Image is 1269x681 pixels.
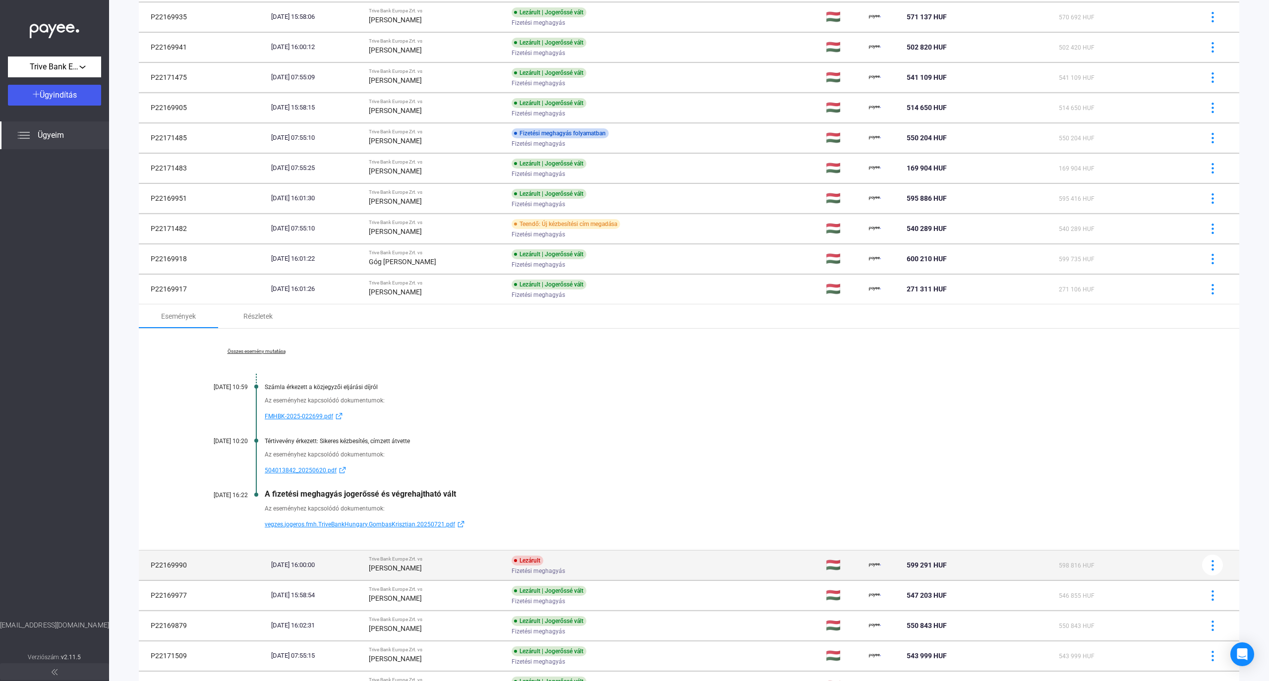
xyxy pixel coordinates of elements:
img: payee-logo [869,620,881,631]
div: [DATE] 15:58:15 [271,103,361,113]
img: more-blue [1208,72,1218,83]
button: more-blue [1202,158,1223,178]
span: 504013842_20250620.pdf [265,464,337,476]
span: 547 203 HUF [907,591,947,599]
td: P22171509 [139,641,267,671]
span: 595 416 HUF [1059,195,1095,202]
img: external-link-blue [337,466,348,474]
button: more-blue [1202,6,1223,27]
span: 599 735 HUF [1059,256,1095,263]
div: [DATE] 07:55:09 [271,72,361,82]
td: P22171482 [139,214,267,243]
span: Fizetési meghagyás [512,108,565,119]
td: 🇭🇺 [822,93,865,122]
td: 🇭🇺 [822,274,865,304]
button: more-blue [1202,67,1223,88]
td: P22169941 [139,32,267,62]
td: 🇭🇺 [822,214,865,243]
span: 169 904 HUF [907,164,947,172]
span: vegzes.jogeros.fmh.TriveBankHungary.GombasKrisztian.20250721.pdf [265,518,455,530]
td: 🇭🇺 [822,32,865,62]
td: P22169917 [139,274,267,304]
div: Trive Bank Europe Zrt. vs [369,617,504,623]
div: Az eseményhez kapcsolódó dokumentumok: [265,396,1190,405]
button: more-blue [1202,97,1223,118]
td: 🇭🇺 [822,611,865,640]
strong: Góg [PERSON_NAME] [369,258,436,266]
div: Események [161,310,196,322]
div: Trive Bank Europe Zrt. vs [369,586,504,592]
div: [DATE] 10:20 [188,438,248,445]
td: 🇭🇺 [822,2,865,32]
td: 🇭🇺 [822,641,865,671]
td: P22169935 [139,2,267,32]
span: 541 109 HUF [907,73,947,81]
span: 541 109 HUF [1059,74,1095,81]
img: payee-logo [869,192,881,204]
div: Számla érkezett a közjegyzői eljárási díjról [265,384,1190,391]
span: Fizetési meghagyás [512,168,565,180]
button: more-blue [1202,127,1223,148]
div: Trive Bank Europe Zrt. vs [369,250,504,256]
img: payee-logo [869,41,881,53]
span: Fizetési meghagyás [512,259,565,271]
td: 🇭🇺 [822,123,865,153]
td: P22171483 [139,153,267,183]
strong: [PERSON_NAME] [369,16,422,24]
img: payee-logo [869,102,881,113]
strong: [PERSON_NAME] [369,167,422,175]
button: Ügyindítás [8,85,101,106]
div: Trive Bank Europe Zrt. vs [369,99,504,105]
td: 🇭🇺 [822,153,865,183]
div: [DATE] 16:01:30 [271,193,361,203]
img: white-payee-white-dot.svg [30,18,79,39]
div: [DATE] 16:01:26 [271,284,361,294]
button: more-blue [1202,218,1223,239]
img: more-blue [1208,133,1218,143]
button: more-blue [1202,645,1223,666]
span: 550 843 HUF [907,622,947,629]
div: [DATE] 15:58:54 [271,590,361,600]
div: [DATE] 16:01:22 [271,254,361,264]
img: arrow-double-left-grey.svg [52,669,58,675]
div: [DATE] 15:58:06 [271,12,361,22]
img: more-blue [1208,590,1218,601]
img: payee-logo [869,162,881,174]
span: 598 816 HUF [1059,562,1095,569]
td: 🇭🇺 [822,62,865,92]
div: [DATE] 16:02:31 [271,621,361,630]
img: more-blue [1208,254,1218,264]
button: Trive Bank Europe Zrt. [8,57,101,77]
div: Lezárult | Jogerőssé vált [512,249,586,259]
img: more-blue [1208,560,1218,570]
span: 595 886 HUF [907,194,947,202]
div: Részletek [243,310,273,322]
span: Fizetési meghagyás [512,77,565,89]
td: P22169977 [139,580,267,610]
span: FMHBK-2025-022699.pdf [265,410,333,422]
strong: [PERSON_NAME] [369,594,422,602]
td: P22171485 [139,123,267,153]
td: P22171475 [139,62,267,92]
img: payee-logo [869,650,881,662]
strong: [PERSON_NAME] [369,564,422,572]
button: more-blue [1202,37,1223,57]
div: Lezárult | Jogerőssé vált [512,159,586,169]
span: Fizetési meghagyás [512,289,565,301]
span: 546 855 HUF [1059,592,1095,599]
div: Trive Bank Europe Zrt. vs [369,129,504,135]
span: Fizetési meghagyás [512,565,565,577]
div: Trive Bank Europe Zrt. vs [369,38,504,44]
div: Trive Bank Europe Zrt. vs [369,159,504,165]
span: Fizetési meghagyás [512,17,565,29]
td: P22169905 [139,93,267,122]
strong: [PERSON_NAME] [369,137,422,145]
img: more-blue [1208,651,1218,661]
span: 600 210 HUF [907,255,947,263]
td: P22169951 [139,183,267,213]
div: [DATE] 07:55:10 [271,224,361,233]
strong: [PERSON_NAME] [369,288,422,296]
div: Lezárult [512,556,543,566]
span: 540 289 HUF [1059,226,1095,232]
img: payee-logo [869,283,881,295]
